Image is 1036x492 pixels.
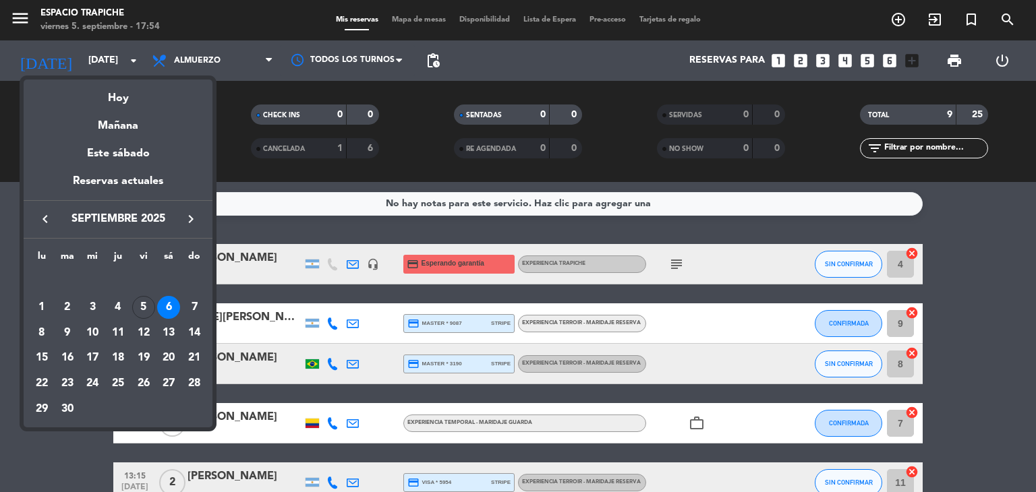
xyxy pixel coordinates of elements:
[30,346,53,369] div: 15
[183,211,199,227] i: keyboard_arrow_right
[80,320,105,346] td: 10 de septiembre de 2025
[157,372,180,395] div: 27
[183,296,206,319] div: 7
[81,321,104,344] div: 10
[30,372,53,395] div: 22
[57,210,179,228] span: septiembre 2025
[156,295,182,320] td: 6 de septiembre de 2025
[30,296,53,319] div: 1
[181,249,207,270] th: domingo
[56,346,79,369] div: 16
[181,295,207,320] td: 7 de septiembre de 2025
[55,320,80,346] td: 9 de septiembre de 2025
[131,371,156,396] td: 26 de septiembre de 2025
[181,371,207,396] td: 28 de septiembre de 2025
[33,210,57,228] button: keyboard_arrow_left
[29,320,55,346] td: 8 de septiembre de 2025
[81,346,104,369] div: 17
[131,249,156,270] th: viernes
[132,321,155,344] div: 12
[131,320,156,346] td: 12 de septiembre de 2025
[55,345,80,371] td: 16 de septiembre de 2025
[156,371,182,396] td: 27 de septiembre de 2025
[56,321,79,344] div: 9
[24,135,212,173] div: Este sábado
[56,296,79,319] div: 2
[105,295,131,320] td: 4 de septiembre de 2025
[179,210,203,228] button: keyboard_arrow_right
[24,107,212,135] div: Mañana
[183,372,206,395] div: 28
[107,346,129,369] div: 18
[105,345,131,371] td: 18 de septiembre de 2025
[156,320,182,346] td: 13 de septiembre de 2025
[55,396,80,422] td: 30 de septiembre de 2025
[29,269,207,295] td: SEP.
[131,295,156,320] td: 5 de septiembre de 2025
[30,398,53,421] div: 29
[55,371,80,396] td: 23 de septiembre de 2025
[37,211,53,227] i: keyboard_arrow_left
[55,295,80,320] td: 2 de septiembre de 2025
[81,372,104,395] div: 24
[80,249,105,270] th: miércoles
[105,371,131,396] td: 25 de septiembre de 2025
[157,346,180,369] div: 20
[181,320,207,346] td: 14 de septiembre de 2025
[80,295,105,320] td: 3 de septiembre de 2025
[132,346,155,369] div: 19
[157,296,180,319] div: 6
[81,296,104,319] div: 3
[29,249,55,270] th: lunes
[55,249,80,270] th: martes
[132,296,155,319] div: 5
[107,372,129,395] div: 25
[132,372,155,395] div: 26
[30,321,53,344] div: 8
[107,296,129,319] div: 4
[24,80,212,107] div: Hoy
[80,371,105,396] td: 24 de septiembre de 2025
[183,346,206,369] div: 21
[29,295,55,320] td: 1 de septiembre de 2025
[24,173,212,200] div: Reservas actuales
[80,345,105,371] td: 17 de septiembre de 2025
[56,372,79,395] div: 23
[131,345,156,371] td: 19 de septiembre de 2025
[107,321,129,344] div: 11
[183,321,206,344] div: 14
[156,345,182,371] td: 20 de septiembre de 2025
[157,321,180,344] div: 13
[29,371,55,396] td: 22 de septiembre de 2025
[105,320,131,346] td: 11 de septiembre de 2025
[105,249,131,270] th: jueves
[181,345,207,371] td: 21 de septiembre de 2025
[156,249,182,270] th: sábado
[56,398,79,421] div: 30
[29,345,55,371] td: 15 de septiembre de 2025
[29,396,55,422] td: 29 de septiembre de 2025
